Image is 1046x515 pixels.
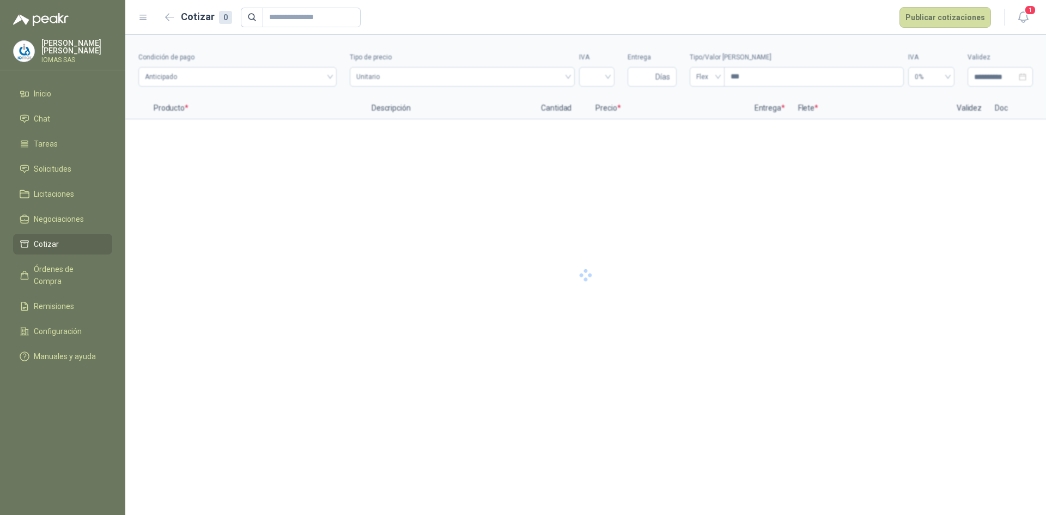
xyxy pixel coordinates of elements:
a: Órdenes de Compra [13,259,112,292]
span: 1 [1024,5,1036,15]
button: 1 [1013,8,1033,27]
img: Company Logo [14,41,34,62]
button: Publicar cotizaciones [899,7,991,28]
span: Solicitudes [34,163,71,175]
p: IOMAS SAS [41,57,112,63]
span: Cotizar [34,238,59,250]
div: 0 [219,11,232,24]
span: Manuales y ayuda [34,350,96,362]
span: Tareas [34,138,58,150]
a: Remisiones [13,296,112,317]
a: Inicio [13,83,112,104]
img: Logo peakr [13,13,69,26]
p: [PERSON_NAME] [PERSON_NAME] [41,39,112,54]
h2: Cotizar [181,9,232,25]
span: Licitaciones [34,188,74,200]
a: Tareas [13,134,112,154]
span: Negociaciones [34,213,84,225]
a: Negociaciones [13,209,112,229]
a: Cotizar [13,234,112,255]
a: Configuración [13,321,112,342]
span: Configuración [34,325,82,337]
span: Chat [34,113,50,125]
span: Remisiones [34,300,74,312]
a: Licitaciones [13,184,112,204]
a: Solicitudes [13,159,112,179]
a: Manuales y ayuda [13,346,112,367]
span: Inicio [34,88,51,100]
a: Chat [13,108,112,129]
span: Órdenes de Compra [34,263,102,287]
